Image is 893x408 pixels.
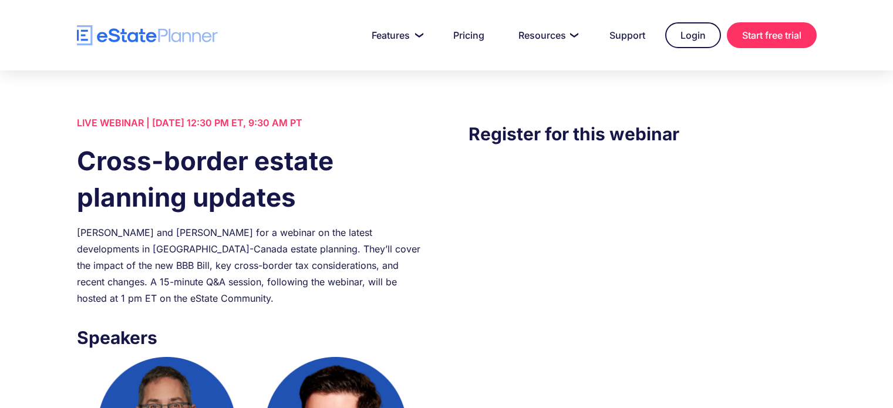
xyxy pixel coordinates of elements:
a: Pricing [439,23,498,47]
a: Features [358,23,433,47]
a: Login [665,22,721,48]
iframe: Form 0 [469,171,816,370]
div: [PERSON_NAME] and [PERSON_NAME] for a webinar on the latest developments in [GEOGRAPHIC_DATA]-Can... [77,224,424,306]
div: LIVE WEBINAR | [DATE] 12:30 PM ET, 9:30 AM PT [77,114,424,131]
a: Resources [504,23,589,47]
a: Start free trial [727,22,817,48]
a: Support [595,23,659,47]
h1: Cross-border estate planning updates [77,143,424,215]
h3: Speakers [77,324,424,351]
a: home [77,25,218,46]
h3: Register for this webinar [469,120,816,147]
